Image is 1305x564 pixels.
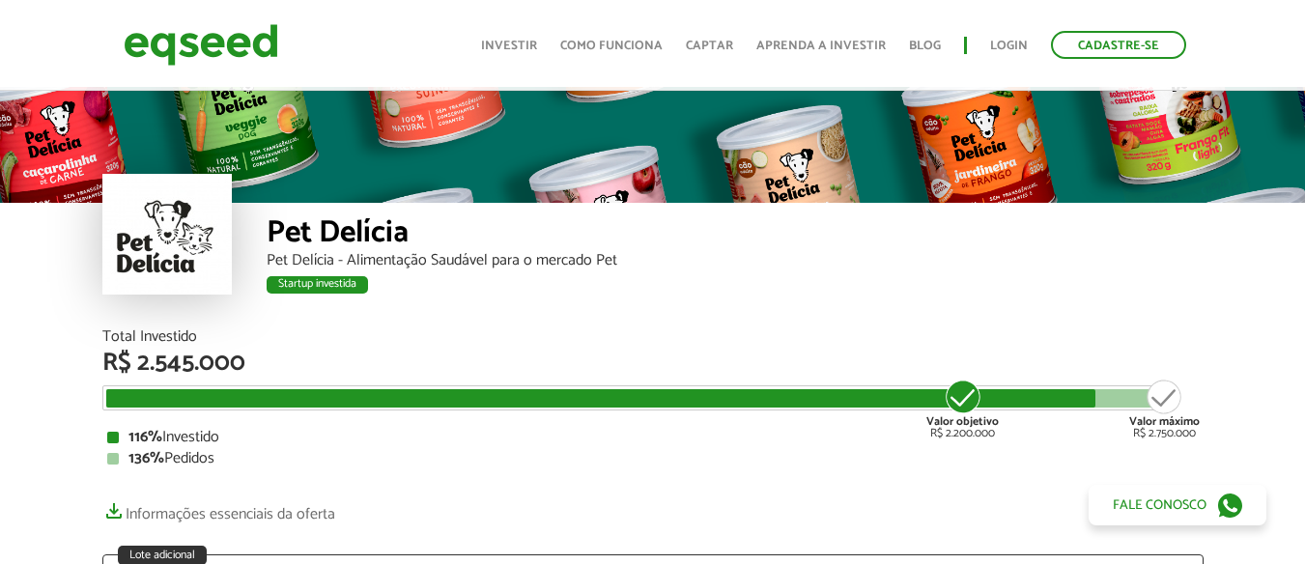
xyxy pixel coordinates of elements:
[1051,31,1186,59] a: Cadastre-se
[926,412,999,431] strong: Valor objetivo
[102,329,1204,345] div: Total Investido
[267,253,1204,268] div: Pet Delícia - Alimentação Saudável para o mercado Pet
[990,40,1028,52] a: Login
[481,40,537,52] a: Investir
[124,19,278,70] img: EqSeed
[756,40,886,52] a: Aprenda a investir
[128,424,162,450] strong: 116%
[107,451,1199,466] div: Pedidos
[128,445,164,471] strong: 136%
[107,430,1199,445] div: Investido
[926,378,999,439] div: R$ 2.200.000
[102,495,335,522] a: Informações essenciais da oferta
[267,276,368,294] div: Startup investida
[102,351,1204,376] div: R$ 2.545.000
[1129,378,1200,439] div: R$ 2.750.000
[1129,412,1200,431] strong: Valor máximo
[1089,485,1266,525] a: Fale conosco
[686,40,733,52] a: Captar
[267,217,1204,253] div: Pet Delícia
[909,40,941,52] a: Blog
[560,40,663,52] a: Como funciona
